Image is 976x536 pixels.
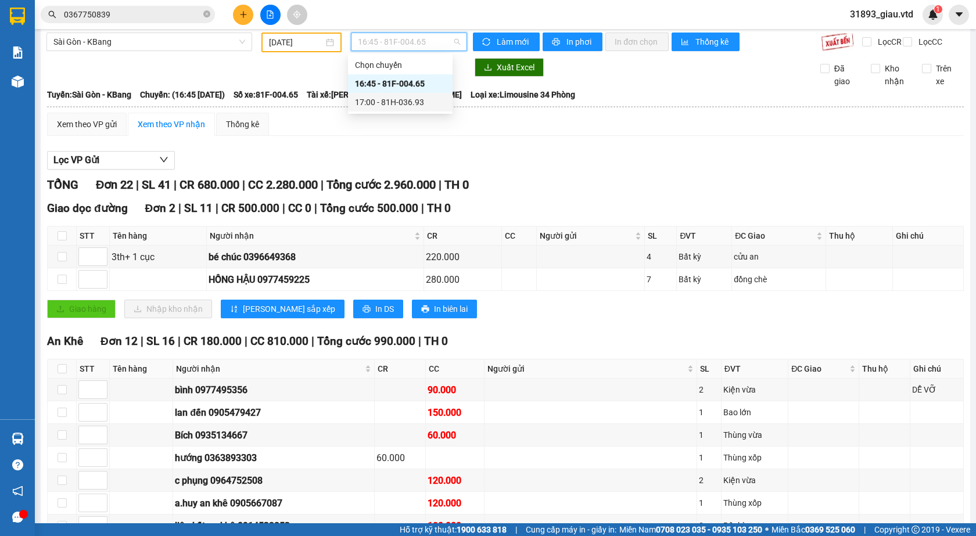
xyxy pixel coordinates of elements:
[221,300,345,318] button: sort-ascending[PERSON_NAME] sắp xếp
[96,178,133,192] span: Đơn 22
[765,527,769,532] span: ⚪️
[699,383,719,396] div: 2
[412,300,477,318] button: printerIn biên lai
[723,519,787,532] div: Bất kỳ
[178,202,181,215] span: |
[421,202,424,215] span: |
[914,35,944,48] span: Lọc CC
[321,178,324,192] span: |
[314,202,317,215] span: |
[645,226,677,246] th: SL
[12,459,23,470] span: question-circle
[502,226,537,246] th: CC
[138,118,205,131] div: Xem theo VP nhận
[954,9,964,20] span: caret-down
[203,10,210,17] span: close-circle
[821,33,854,51] img: 9k=
[699,451,719,464] div: 1
[136,178,139,192] span: |
[424,226,502,246] th: CR
[226,118,259,131] div: Thống kê
[484,63,492,73] span: download
[48,10,56,19] span: search
[735,229,813,242] span: ĐC Giao
[457,525,507,534] strong: 1900 633 818
[234,88,298,101] span: Số xe: 81F-004.65
[427,202,451,215] span: TH 0
[47,90,131,99] b: Tuyến: Sài Gòn - KBang
[864,523,866,536] span: |
[699,497,719,509] div: 1
[526,523,616,536] span: Cung cấp máy in - giấy in:
[353,300,403,318] button: printerIn DS
[53,33,245,51] span: Sài Gòn - KBang
[931,62,964,88] span: Trên xe
[266,10,274,19] span: file-add
[282,202,285,215] span: |
[77,226,110,246] th: STT
[243,303,335,315] span: [PERSON_NAME] sắp xếp
[830,62,863,88] span: Đã giao
[723,429,787,441] div: Thùng vừa
[141,334,143,348] span: |
[672,33,740,51] button: bar-chartThống kê
[428,496,483,510] div: 120.000
[210,229,412,242] span: Người nhận
[64,8,201,21] input: Tìm tên, số ĐT hoặc mã đơn
[12,75,24,88] img: warehouse-icon
[910,359,964,379] th: Ghi chú
[47,202,128,215] span: Giao dọc đường
[175,405,372,420] div: lan đến 0905479427
[515,523,517,536] span: |
[184,202,213,215] span: SL 11
[233,5,253,25] button: plus
[723,497,787,509] div: Thùng xốp
[677,226,732,246] th: ĐVT
[221,202,279,215] span: CR 500.000
[699,519,719,532] div: 3
[175,428,372,443] div: Bích 0935134667
[230,305,238,314] span: sort-ascending
[376,451,423,465] div: 60.000
[209,250,422,264] div: bé chúc 0396649368
[681,38,691,47] span: bar-chart
[841,7,923,21] span: 31893_giau.vtd
[723,383,787,396] div: Kiện vừa
[699,429,719,441] div: 1
[326,178,436,192] span: Tổng cước 2.960.000
[250,334,308,348] span: CC 810.000
[475,58,544,77] button: downloadXuất Excel
[12,485,23,497] span: notification
[180,178,239,192] span: CR 680.000
[216,202,218,215] span: |
[311,334,314,348] span: |
[348,56,453,74] div: Chọn chuyến
[175,519,372,533] div: liên kết an khê 0914532253
[426,359,485,379] th: CC
[239,10,247,19] span: plus
[47,178,78,192] span: TỔNG
[426,272,500,287] div: 280.000
[428,428,483,443] div: 60.000
[679,250,730,263] div: Bất kỳ
[697,359,722,379] th: SL
[791,362,847,375] span: ĐC Giao
[140,88,225,101] span: Chuyến: (16:45 [DATE])
[428,473,483,488] div: 120.000
[647,250,675,263] div: 4
[566,35,593,48] span: In phơi
[880,62,913,88] span: Kho nhận
[734,250,823,263] div: cửu an
[936,5,940,13] span: 1
[434,303,468,315] span: In biên lai
[695,35,730,48] span: Thống kê
[12,46,24,59] img: solution-icon
[734,273,823,286] div: đồng chè
[540,229,633,242] span: Người gửi
[355,96,446,109] div: 17:00 - 81H-036.93
[893,226,964,246] th: Ghi chú
[912,526,920,534] span: copyright
[12,512,23,523] span: message
[12,433,24,445] img: warehouse-icon
[421,305,429,314] span: printer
